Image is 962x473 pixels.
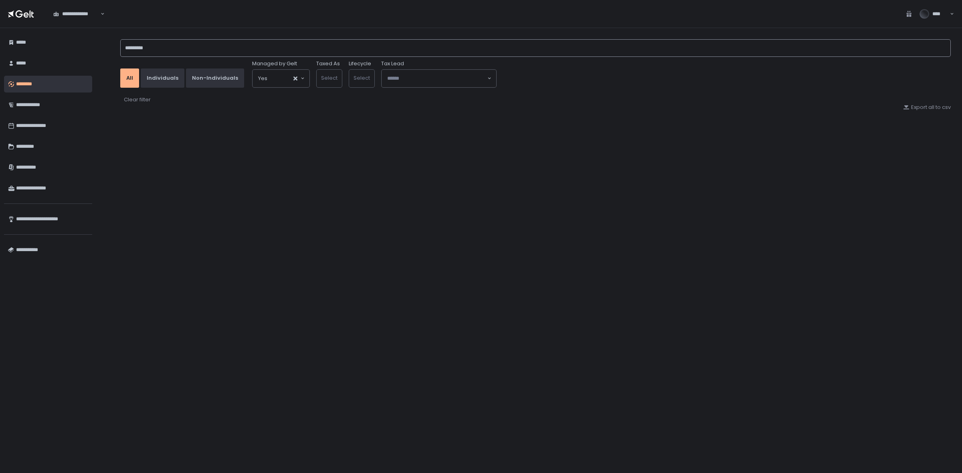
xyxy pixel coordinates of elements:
input: Search for option [267,74,293,83]
div: Search for option [382,70,496,87]
span: Managed by Gelt [252,60,297,67]
button: All [120,68,139,88]
div: Clear filter [124,96,151,103]
button: Non-Individuals [186,68,244,88]
div: Search for option [253,70,309,87]
button: Clear filter [123,96,151,104]
span: Yes [258,74,267,83]
button: Export all to csv [903,104,951,111]
button: Individuals [141,68,184,88]
span: Select [321,74,338,82]
label: Taxed As [316,60,340,67]
div: Non-Individuals [192,74,238,82]
button: Clear Selected [293,76,297,81]
span: Tax Lead [381,60,404,67]
div: Search for option [48,5,105,22]
div: Individuals [147,74,178,82]
input: Search for option [387,74,487,83]
label: Lifecycle [349,60,371,67]
span: Select [354,74,370,82]
div: All [126,74,133,82]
